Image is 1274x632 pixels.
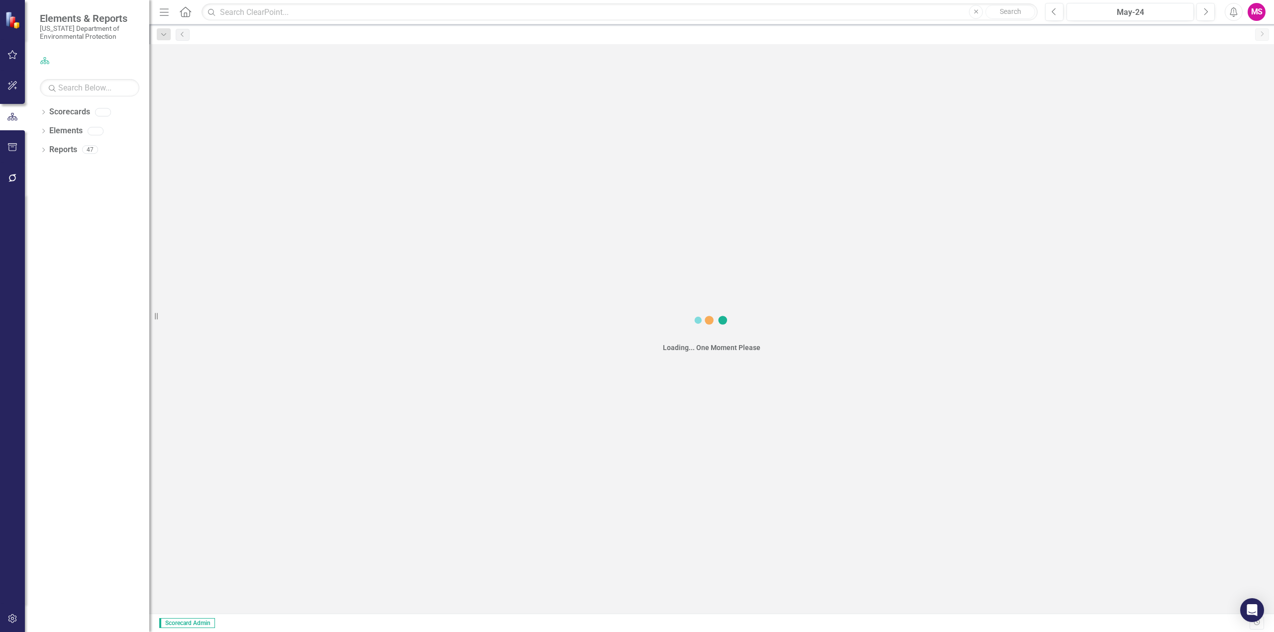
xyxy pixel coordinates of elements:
[82,146,98,154] div: 47
[1070,6,1190,18] div: May-24
[159,618,215,628] span: Scorecard Admin
[40,12,139,24] span: Elements & Reports
[985,5,1035,19] button: Search
[5,11,22,29] img: ClearPoint Strategy
[40,79,139,96] input: Search Below...
[49,125,83,137] a: Elements
[40,24,139,41] small: [US_STATE] Department of Environmental Protection
[49,144,77,156] a: Reports
[663,343,760,353] div: Loading... One Moment Please
[1248,3,1266,21] button: MS
[202,3,1038,21] input: Search ClearPoint...
[1240,598,1264,622] div: Open Intercom Messenger
[1000,7,1021,15] span: Search
[49,106,90,118] a: Scorecards
[1066,3,1194,21] button: May-24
